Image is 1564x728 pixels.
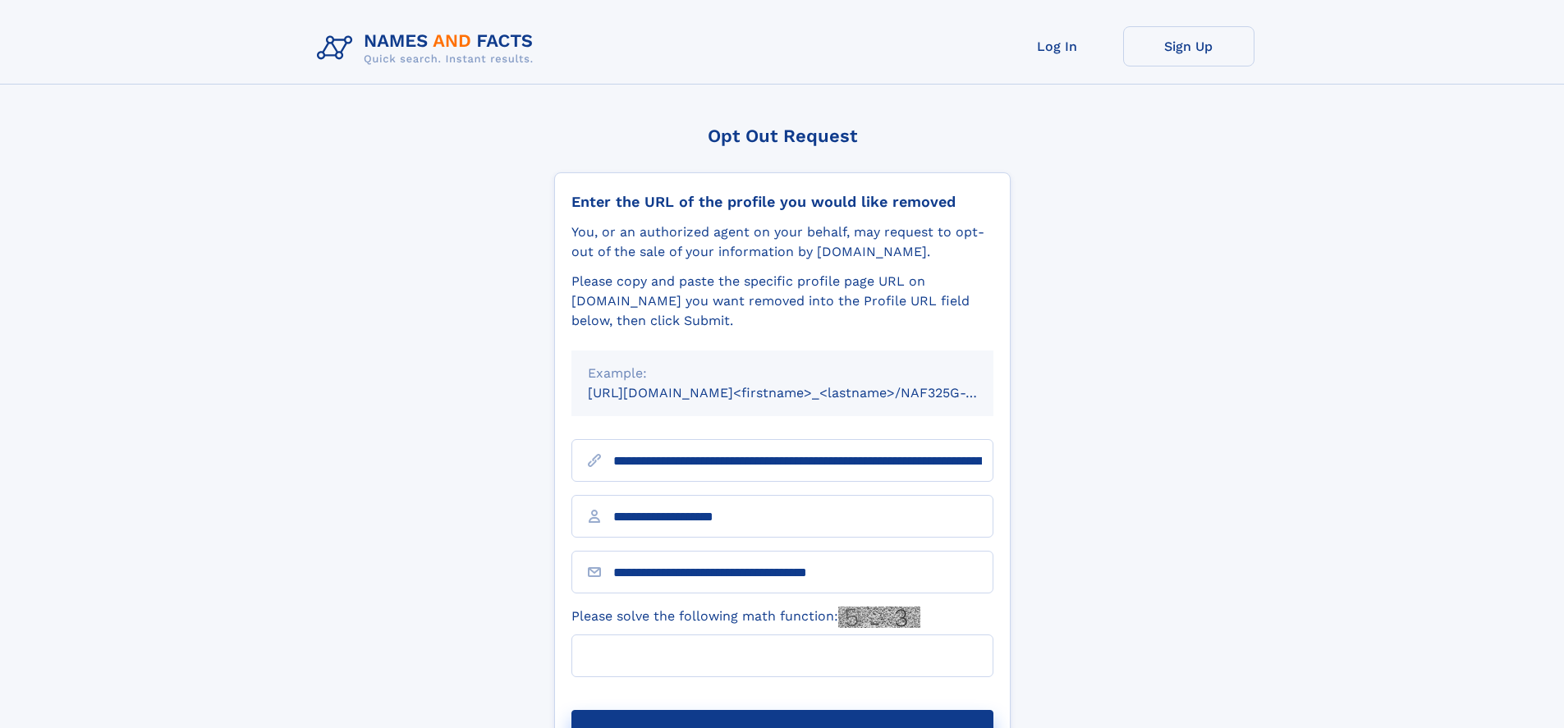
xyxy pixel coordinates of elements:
[554,126,1011,146] div: Opt Out Request
[310,26,547,71] img: Logo Names and Facts
[588,385,1025,401] small: [URL][DOMAIN_NAME]<firstname>_<lastname>/NAF325G-xxxxxxxx
[571,222,993,262] div: You, or an authorized agent on your behalf, may request to opt-out of the sale of your informatio...
[1123,26,1254,66] a: Sign Up
[571,607,920,628] label: Please solve the following math function:
[571,193,993,211] div: Enter the URL of the profile you would like removed
[588,364,977,383] div: Example:
[992,26,1123,66] a: Log In
[571,272,993,331] div: Please copy and paste the specific profile page URL on [DOMAIN_NAME] you want removed into the Pr...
